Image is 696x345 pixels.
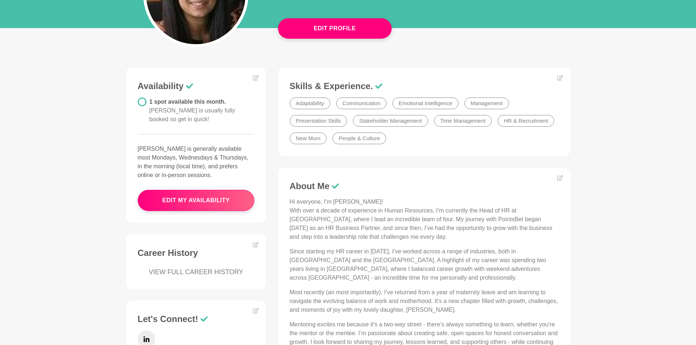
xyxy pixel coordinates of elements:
[149,107,235,122] span: [PERSON_NAME] is usually fully booked so get in quick!
[138,314,255,325] h3: Let's Connect!
[138,145,255,180] p: [PERSON_NAME] is generally available most Mondays, Wednesdays & Thursdays, in the morning (local ...
[138,190,255,211] button: edit my availability
[290,288,559,314] p: Most recently (an most importantly), I’ve returned from a year of maternity leave and am learning...
[290,181,559,192] h3: About Me
[290,198,559,241] p: Hi everyone, I'm [PERSON_NAME]! With over a decade of experience in Human Resources, I’m currentl...
[278,18,392,39] button: Edit Profile
[290,81,559,92] h3: Skills & Experience.
[138,81,255,92] h3: Availability
[290,247,559,282] p: Since starting my HR career in [DATE], I’ve worked across a range of industries, both in [GEOGRAP...
[138,248,255,258] h3: Career History
[138,267,255,277] a: VIEW FULL CAREER HISTORY
[149,99,235,122] span: 1 spot available this month.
